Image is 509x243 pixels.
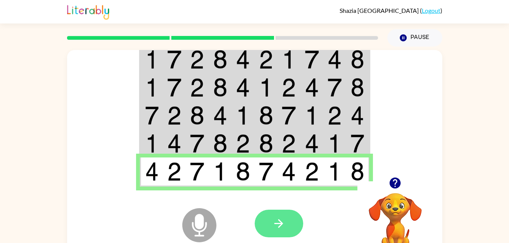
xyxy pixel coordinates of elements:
img: 8 [351,162,364,181]
img: 8 [213,50,227,69]
img: 2 [305,162,319,181]
span: Shazia [GEOGRAPHIC_DATA] [340,7,420,14]
img: 8 [259,106,273,125]
img: 1 [282,50,296,69]
button: Pause [387,29,442,47]
img: 7 [327,78,342,97]
img: 8 [213,134,227,153]
img: 7 [282,106,296,125]
img: 1 [213,162,227,181]
img: 7 [190,162,204,181]
img: 4 [213,106,227,125]
img: 7 [259,162,273,181]
img: 2 [282,78,296,97]
img: 2 [190,50,204,69]
img: 4 [305,78,319,97]
img: 2 [167,106,182,125]
img: 8 [351,78,364,97]
img: 1 [327,162,342,181]
img: Literably [67,3,109,20]
img: 8 [190,106,204,125]
img: 8 [351,50,364,69]
img: 4 [327,50,342,69]
img: 1 [305,106,319,125]
img: 1 [145,78,159,97]
img: 1 [145,50,159,69]
img: 2 [190,78,204,97]
img: 7 [167,78,182,97]
img: 2 [167,162,182,181]
img: 4 [282,162,296,181]
img: 8 [236,162,250,181]
img: 7 [190,134,204,153]
img: 7 [167,50,182,69]
img: 4 [167,134,182,153]
img: 1 [236,106,250,125]
img: 2 [259,50,273,69]
img: 8 [259,134,273,153]
img: 4 [351,106,364,125]
img: 2 [236,134,250,153]
a: Logout [422,7,440,14]
img: 7 [145,106,159,125]
img: 1 [327,134,342,153]
img: 7 [351,134,364,153]
img: 1 [145,134,159,153]
img: 2 [327,106,342,125]
img: 2 [282,134,296,153]
img: 4 [305,134,319,153]
img: 1 [259,78,273,97]
img: 4 [145,162,159,181]
img: 7 [305,50,319,69]
img: 4 [236,78,250,97]
img: 4 [236,50,250,69]
div: ( ) [340,7,442,14]
img: 8 [213,78,227,97]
